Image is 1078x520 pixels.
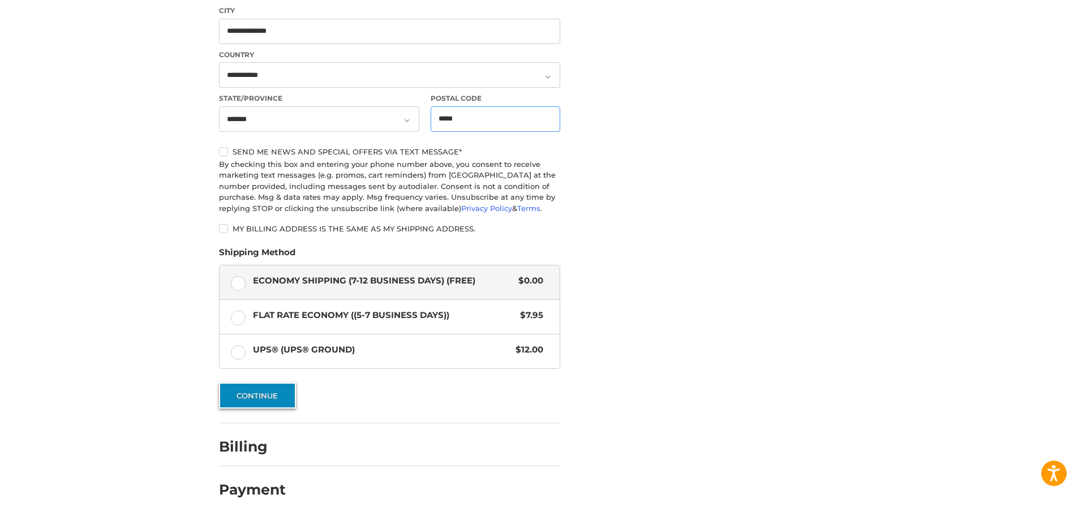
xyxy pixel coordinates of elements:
label: Send me news and special offers via text message* [219,147,560,156]
label: Postal Code [431,93,561,104]
span: $12.00 [510,343,543,356]
a: Terms [517,204,540,213]
label: City [219,6,560,16]
span: $0.00 [513,274,543,287]
h2: Payment [219,481,286,498]
a: Privacy Policy [461,204,512,213]
label: State/Province [219,93,419,104]
legend: Shipping Method [219,246,295,264]
label: My billing address is the same as my shipping address. [219,224,560,233]
span: Flat Rate Economy ((5-7 Business Days)) [253,309,515,322]
h2: Billing [219,438,285,455]
button: Continue [219,383,296,409]
div: By checking this box and entering your phone number above, you consent to receive marketing text ... [219,159,560,214]
span: $7.95 [514,309,543,322]
span: Economy Shipping (7-12 Business Days) (Free) [253,274,513,287]
span: UPS® (UPS® Ground) [253,343,510,356]
label: Country [219,50,560,60]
